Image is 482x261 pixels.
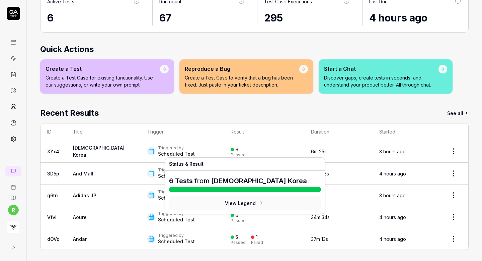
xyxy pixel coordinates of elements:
[47,149,59,154] a: XYx4
[66,123,141,140] th: Title
[373,123,439,140] th: Started
[185,74,299,88] p: Create a Test Case to verify that a bug has been fixed. Just paste in your ticket description.
[235,234,238,240] div: 5
[47,10,140,25] div: 6
[3,215,24,234] button: Virtusize Logo
[158,167,195,173] div: Triggered by
[169,177,193,185] span: 6 Tests
[324,74,438,88] p: Discover gaps, create tests in seconds, and understand your product better. All through chat.
[158,233,195,238] div: Triggered by
[41,123,66,140] th: ID
[311,236,328,242] time: 37m 13s
[47,236,60,242] a: dOVq
[324,65,438,73] div: Start a Chat
[5,166,21,176] a: New conversation
[159,10,245,25] div: 67
[158,211,195,216] div: Triggered by
[73,193,96,198] a: Adidas JP
[235,147,238,153] div: 6
[211,177,307,185] a: [DEMOGRAPHIC_DATA] Korea
[3,190,24,201] a: Documentation
[235,212,238,218] div: 6
[46,65,160,73] div: Create a Test
[158,189,195,195] div: Triggered by
[158,145,195,151] div: Triggered by
[40,107,99,119] h2: Recent Results
[40,43,469,55] h2: Quick Actions
[379,214,406,220] time: 4 hours ago
[231,153,246,157] div: Passed
[264,10,350,25] div: 295
[304,123,373,140] th: Duration
[231,241,246,245] div: Passed
[158,216,195,223] div: Scheduled Test
[251,241,263,245] div: Failed
[158,151,195,157] div: Scheduled Test
[7,221,19,233] img: Virtusize Logo
[224,123,304,140] th: Result
[311,214,330,220] time: 34m 34s
[47,214,57,220] a: Vfvi
[169,162,321,166] h4: Status & Result
[379,149,406,154] time: 3 hours ago
[73,145,125,158] a: [DEMOGRAPHIC_DATA] Korea
[379,171,406,176] time: 4 hours ago
[379,236,406,242] time: 4 hours ago
[185,65,299,73] div: Reproduce a Bug
[158,238,195,245] div: Scheduled Test
[47,193,58,198] a: g6tn
[47,171,59,176] a: 3D5p
[3,179,24,190] a: Book a call with us
[73,171,93,176] a: And Mall
[73,236,87,242] a: Andar
[8,205,19,215] button: r
[73,214,87,220] a: Aoure
[231,219,246,223] div: Passed
[158,173,195,179] div: Scheduled Test
[46,74,160,88] p: Create a Test Case for existing functionality. Use our suggestions, or write your own prompt.
[158,195,195,201] div: Scheduled Test
[194,177,210,185] span: from
[169,196,321,210] button: View Legend
[379,193,406,198] time: 3 hours ago
[369,12,427,24] time: 4 hours ago
[141,123,224,140] th: Trigger
[447,107,469,119] a: See all
[256,234,258,240] div: 1
[311,149,327,154] time: 6m 25s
